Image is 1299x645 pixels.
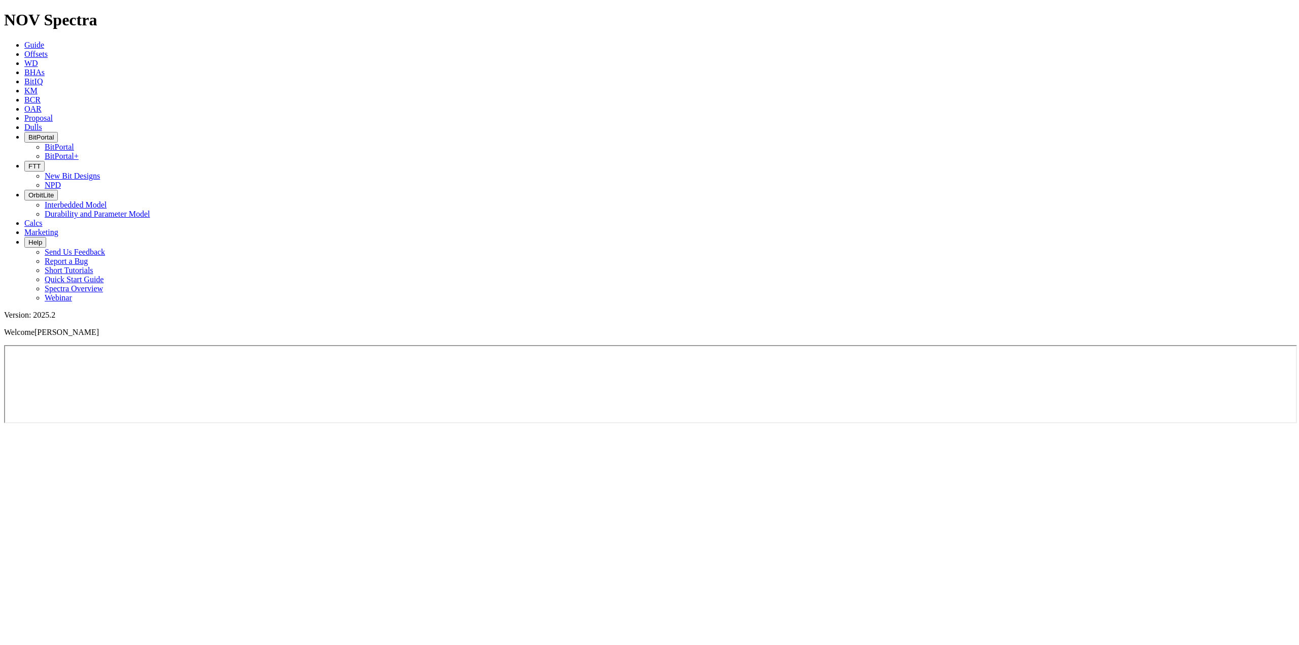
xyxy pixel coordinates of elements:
[24,219,43,227] a: Calcs
[45,172,100,180] a: New Bit Designs
[28,162,41,170] span: FTT
[45,248,105,256] a: Send Us Feedback
[24,161,45,172] button: FTT
[24,105,42,113] a: OAR
[4,311,1295,320] div: Version: 2025.2
[24,123,42,131] a: Dulls
[24,59,38,67] a: WD
[24,95,41,104] a: BCR
[24,228,58,236] a: Marketing
[4,11,1295,29] h1: NOV Spectra
[45,266,93,275] a: Short Tutorials
[45,181,61,189] a: NPD
[45,143,74,151] a: BitPortal
[24,86,38,95] a: KM
[4,328,1295,337] p: Welcome
[24,41,44,49] a: Guide
[45,200,107,209] a: Interbedded Model
[24,132,58,143] button: BitPortal
[24,77,43,86] a: BitIQ
[45,152,79,160] a: BitPortal+
[45,293,72,302] a: Webinar
[45,257,88,265] a: Report a Bug
[28,191,54,199] span: OrbitLite
[24,237,46,248] button: Help
[45,284,103,293] a: Spectra Overview
[45,210,150,218] a: Durability and Parameter Model
[24,50,48,58] a: Offsets
[45,275,104,284] a: Quick Start Guide
[24,190,58,200] button: OrbitLite
[24,114,53,122] a: Proposal
[24,68,45,77] a: BHAs
[28,133,54,141] span: BitPortal
[28,239,42,246] span: Help
[35,328,99,336] span: [PERSON_NAME]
